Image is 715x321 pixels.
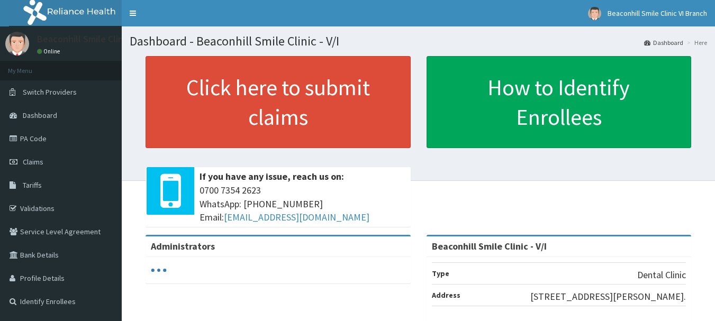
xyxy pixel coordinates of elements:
b: Address [432,290,460,300]
a: [EMAIL_ADDRESS][DOMAIN_NAME] [224,211,369,223]
img: User Image [5,32,29,56]
p: Dental Clinic [637,268,686,282]
a: Online [37,48,62,55]
a: How to Identify Enrollees [427,56,692,148]
span: 0700 7354 2623 WhatsApp: [PHONE_NUMBER] Email: [200,184,405,224]
b: Type [432,269,449,278]
b: If you have any issue, reach us on: [200,170,344,182]
li: Here [684,38,707,47]
span: Beaconhill Smile Clinic VI Branch [608,8,707,18]
b: Administrators [151,240,215,252]
span: Claims [23,157,43,167]
p: [STREET_ADDRESS][PERSON_NAME]. [530,290,686,304]
img: User Image [588,7,601,20]
p: Beaconhill Smile Clinic VI Branch [37,34,171,44]
span: Dashboard [23,111,57,120]
h1: Dashboard - Beaconhill Smile Clinic - V/I [130,34,707,48]
svg: audio-loading [151,262,167,278]
span: Tariffs [23,180,42,190]
strong: Beaconhill Smile Clinic - V/I [432,240,547,252]
span: Switch Providers [23,87,77,97]
a: Click here to submit claims [146,56,411,148]
a: Dashboard [644,38,683,47]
